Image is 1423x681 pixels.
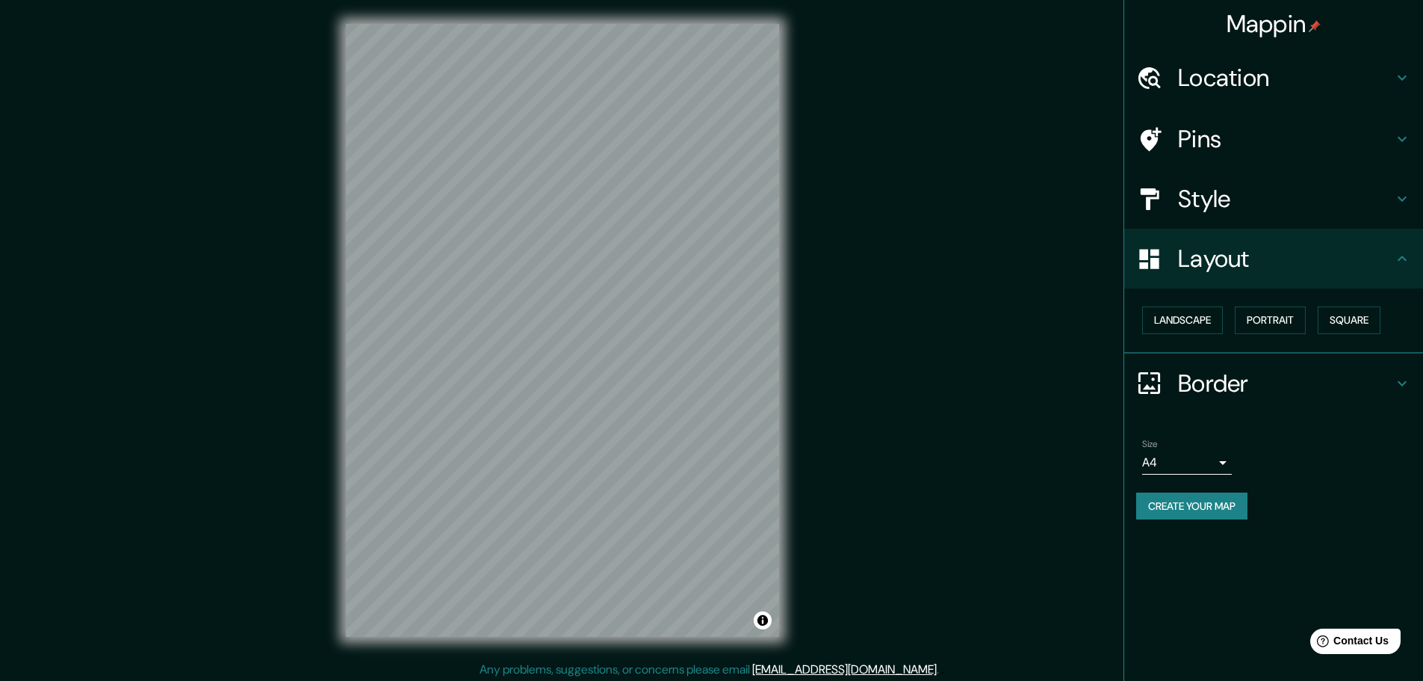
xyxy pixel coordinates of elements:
[480,661,939,679] p: Any problems, suggestions, or concerns please email .
[1178,244,1393,274] h4: Layout
[1124,354,1423,413] div: Border
[941,661,944,679] div: .
[1124,109,1423,169] div: Pins
[1142,437,1158,450] label: Size
[939,661,941,679] div: .
[1178,184,1393,214] h4: Style
[1178,124,1393,154] h4: Pins
[1309,20,1321,32] img: pin-icon.png
[1124,48,1423,108] div: Location
[1178,63,1393,93] h4: Location
[1290,623,1407,665] iframe: Help widget launcher
[1235,306,1306,334] button: Portrait
[1124,229,1423,289] div: Layout
[1124,169,1423,229] div: Style
[1318,306,1380,334] button: Square
[754,611,772,629] button: Toggle attribution
[346,24,779,637] canvas: Map
[1142,451,1232,475] div: A4
[1227,9,1321,39] h4: Mappin
[752,662,937,677] a: [EMAIL_ADDRESS][DOMAIN_NAME]
[1178,369,1393,398] h4: Border
[1142,306,1223,334] button: Landscape
[1136,493,1247,520] button: Create your map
